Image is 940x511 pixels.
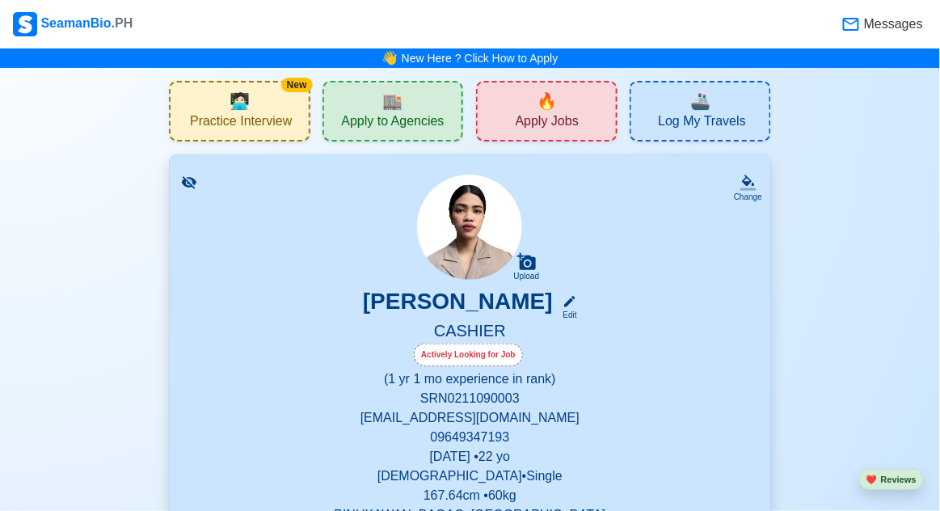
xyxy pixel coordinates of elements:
[690,89,710,113] span: travel
[112,16,133,30] span: .PH
[13,12,133,36] div: SeamanBio
[363,288,553,321] h3: [PERSON_NAME]
[414,344,523,366] div: Actively Looking for Job
[189,321,751,344] h5: CASHIER
[189,486,751,505] p: 167.64 cm • 60 kg
[658,113,745,133] span: Log My Travels
[514,272,540,281] div: Upload
[383,89,403,113] span: agencies
[13,12,37,36] img: Logo
[189,389,751,408] p: SRN 0211090003
[190,113,292,133] span: Practice Interview
[537,89,557,113] span: new
[866,475,878,484] span: heart
[341,113,444,133] span: Apply to Agencies
[377,46,402,71] span: bell
[859,469,924,491] button: heartReviews
[189,370,751,389] p: (1 yr 1 mo experience in rank)
[189,467,751,486] p: [DEMOGRAPHIC_DATA] • Single
[189,447,751,467] p: [DATE] • 22 yo
[281,78,313,92] div: New
[230,89,250,113] span: interview
[189,408,751,428] p: [EMAIL_ADDRESS][DOMAIN_NAME]
[734,191,762,203] div: Change
[402,52,559,65] a: New Here ? Click How to Apply
[861,15,923,34] span: Messages
[189,428,751,447] p: 09649347193
[556,309,577,321] div: Edit
[516,113,579,133] span: Apply Jobs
